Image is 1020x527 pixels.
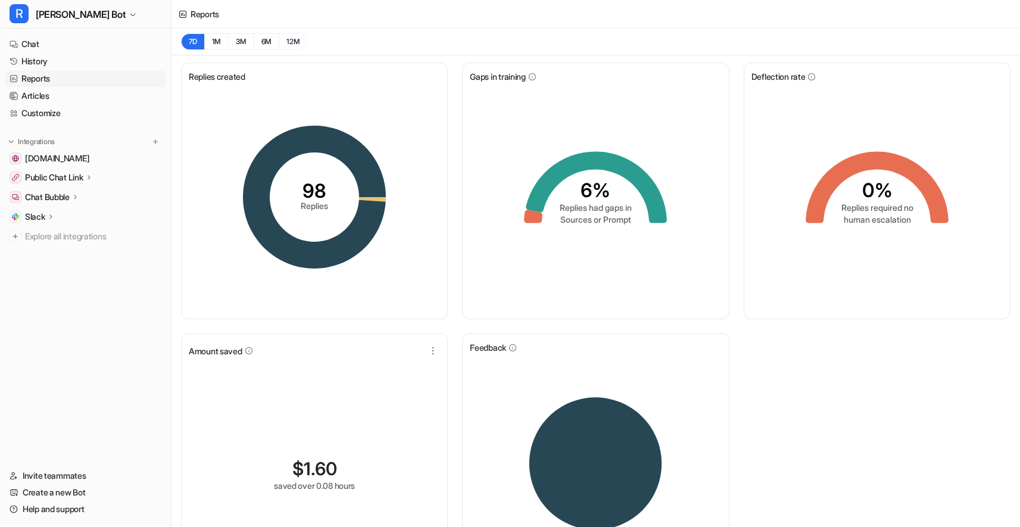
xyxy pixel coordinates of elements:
div: $ [292,458,337,479]
button: 6M [254,33,279,50]
a: getrella.com[DOMAIN_NAME] [5,150,166,167]
a: Create a new Bot [5,484,166,501]
span: Deflection rate [751,70,806,83]
a: Help and support [5,501,166,517]
div: saved over 0.08 hours [274,479,355,492]
button: Integrations [5,136,58,148]
img: expand menu [7,138,15,146]
img: explore all integrations [10,230,21,242]
a: History [5,53,166,70]
img: getrella.com [12,155,19,162]
p: Chat Bubble [25,191,70,203]
span: Amount saved [189,345,242,357]
a: Customize [5,105,166,121]
a: Invite teammates [5,467,166,484]
img: Slack [12,213,19,220]
button: 3M [228,33,254,50]
tspan: human escalation [843,214,910,224]
tspan: 6% [581,179,610,202]
tspan: 0% [862,179,892,202]
a: Articles [5,88,166,104]
a: Reports [5,70,166,87]
button: 1M [204,33,229,50]
a: Chat [5,36,166,52]
span: Replies created [189,70,245,83]
img: Public Chat Link [12,174,19,181]
span: [DOMAIN_NAME] [25,152,89,164]
p: Slack [25,211,45,223]
p: Public Chat Link [25,171,83,183]
span: Feedback [470,341,506,354]
span: 1.60 [304,458,337,479]
span: Gaps in training [470,70,526,83]
p: Integrations [18,137,55,146]
a: Explore all integrations [5,228,166,245]
button: 12M [279,33,307,50]
span: R [10,4,29,23]
img: Chat Bubble [12,194,19,201]
span: [PERSON_NAME] Bot [36,6,126,23]
tspan: Replies [301,201,328,211]
img: menu_add.svg [151,138,160,146]
tspan: Replies had gaps in [560,202,632,213]
tspan: Replies required no [841,202,913,213]
span: Explore all integrations [25,227,161,246]
div: Reports [191,8,219,20]
tspan: 98 [302,179,326,202]
tspan: Sources or Prompt [560,214,631,224]
button: 7D [181,33,204,50]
